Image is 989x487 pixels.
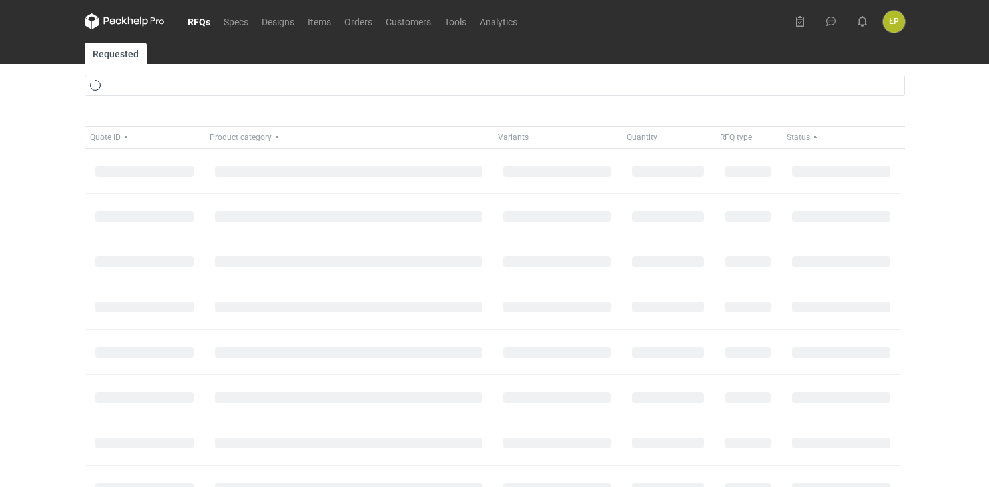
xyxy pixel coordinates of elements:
span: Status [787,132,810,143]
a: Orders [338,13,379,29]
button: ŁP [883,11,905,33]
a: RFQs [181,13,217,29]
a: Designs [255,13,301,29]
button: Product category [204,127,493,148]
button: Quote ID [85,127,204,148]
span: Variants [498,132,529,143]
a: Tools [438,13,473,29]
span: Product category [210,132,272,143]
span: RFQ type [720,132,752,143]
a: Items [301,13,338,29]
a: Requested [85,43,147,64]
a: Customers [379,13,438,29]
div: Łukasz Postawa [883,11,905,33]
a: Specs [217,13,255,29]
button: Status [781,127,901,148]
span: Quote ID [90,132,121,143]
span: Quantity [627,132,657,143]
a: Analytics [473,13,524,29]
svg: Packhelp Pro [85,13,165,29]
